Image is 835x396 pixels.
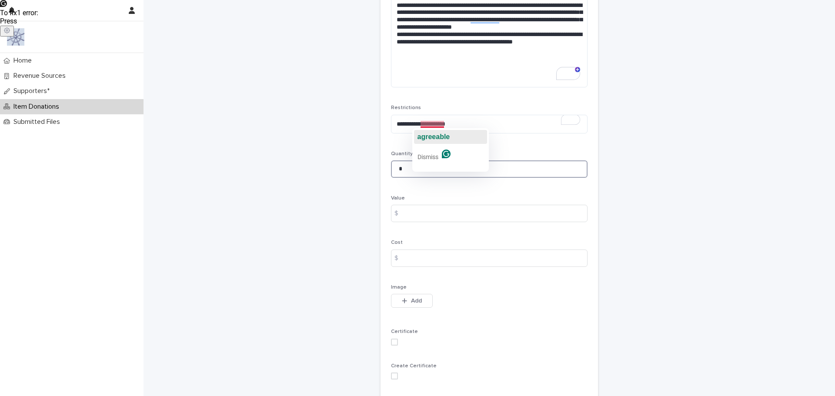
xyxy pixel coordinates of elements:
[391,250,408,267] div: $
[391,363,437,369] span: Create Certificate
[10,57,39,65] p: Home
[7,28,24,46] img: 9nJvCigXQD6Aux1Mxhwl
[10,72,73,80] p: Revenue Sources
[391,205,408,222] div: $
[391,285,407,290] span: Image
[391,240,403,245] span: Cost
[391,115,588,133] textarea: To enrich screen reader interactions, please activate Accessibility in Grammarly extension settings
[391,329,418,334] span: Certificate
[391,105,421,110] span: Restrictions
[391,294,433,308] button: Add
[391,151,413,156] span: Quantity
[391,196,405,201] span: Value
[10,103,66,111] p: Item Donations
[10,118,67,126] p: Submitted Files
[411,298,422,304] span: Add
[10,87,57,95] p: Supporters*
